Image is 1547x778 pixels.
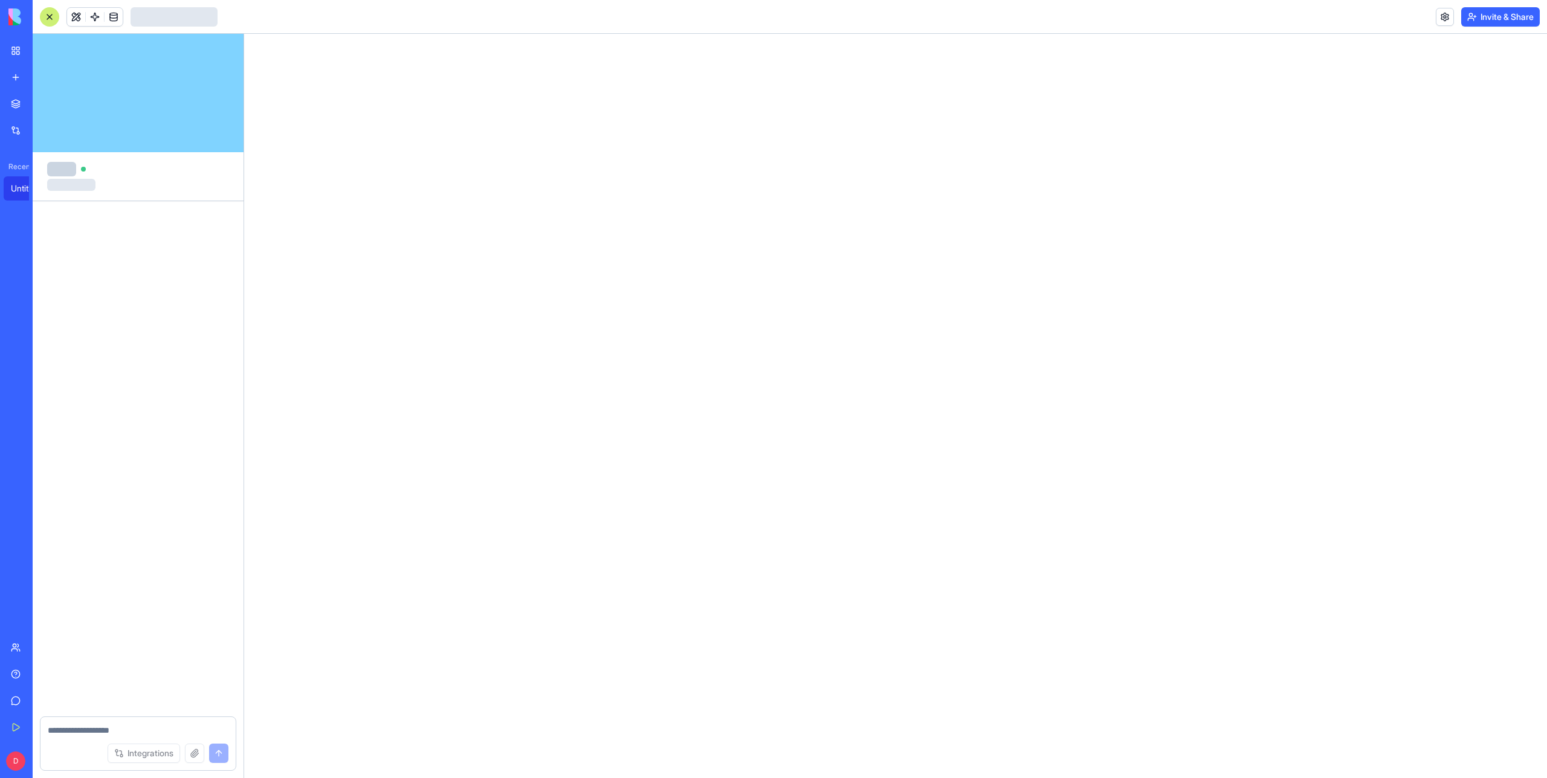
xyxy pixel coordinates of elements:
[6,751,25,771] span: D
[11,182,45,194] div: Untitled App
[4,176,52,201] a: Untitled App
[8,8,83,25] img: logo
[4,162,29,172] span: Recent
[1461,7,1540,27] button: Invite & Share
